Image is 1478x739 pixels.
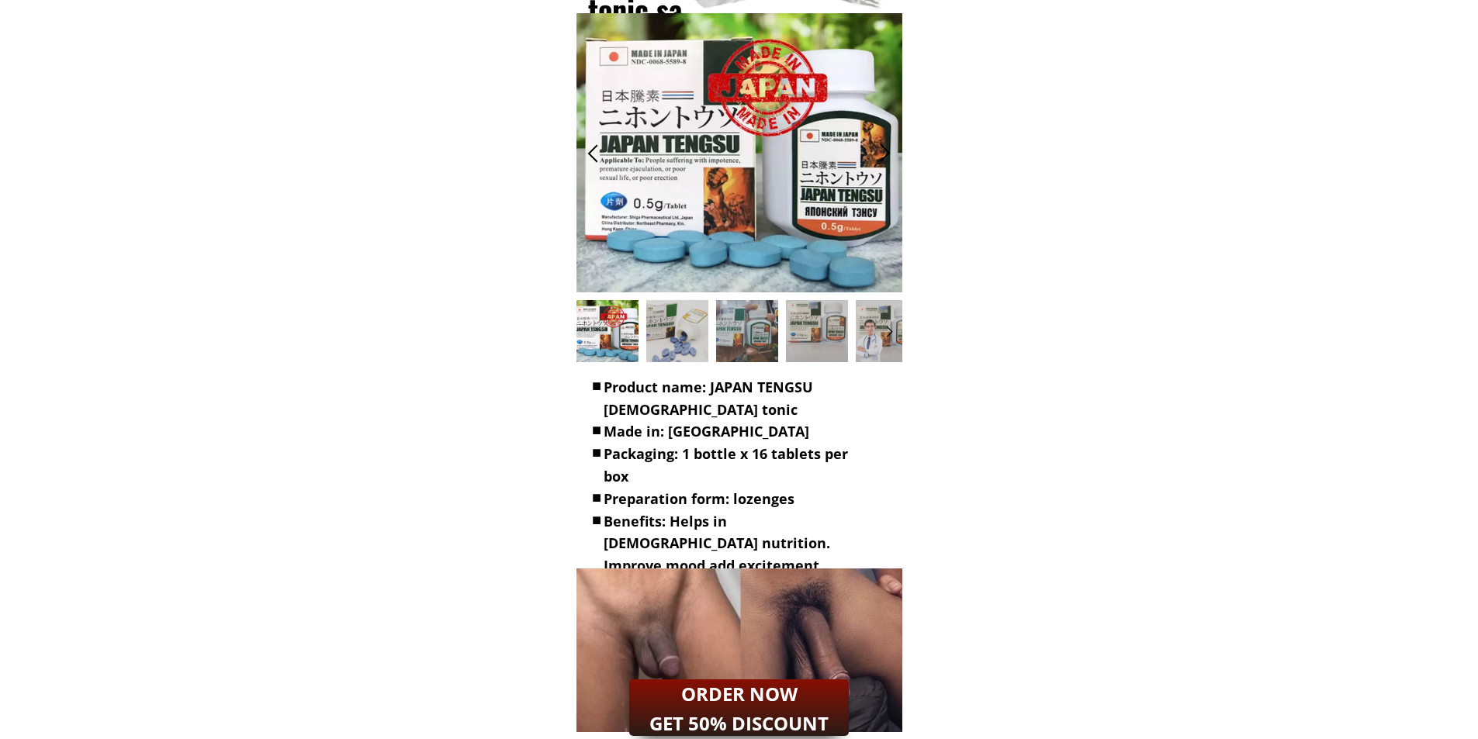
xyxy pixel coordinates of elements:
[604,444,848,485] span: Packaging: 1 bottle x 16 tablets per box
[604,489,794,508] span: Preparation form: lozenges
[640,679,838,739] h2: ORDER NOW GET 50% DISCOUNT
[604,422,809,440] span: Made in: [GEOGRAPHIC_DATA]
[604,512,830,575] span: Benefits: Helps in [DEMOGRAPHIC_DATA] nutrition. Improve mood add excitement
[604,378,813,419] span: Product name: JAPAN TENGSU [DEMOGRAPHIC_DATA] tonic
